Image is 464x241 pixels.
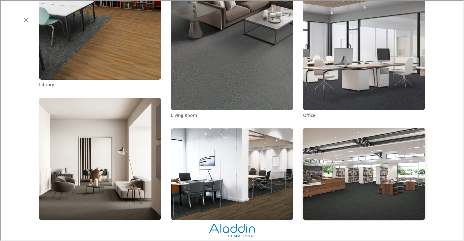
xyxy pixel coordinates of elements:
[207,223,256,236] a: Visit Aladdin Commercial homepage
[20,14,31,25] button: Exit visualizer
[38,97,162,220] img: Living Room
[302,128,424,227] li: Library
[170,111,292,118] h3: Living Room
[302,127,426,220] img: Library
[302,111,424,118] h3: Office
[38,81,160,87] h3: Library
[38,97,160,227] li: Living Room
[170,128,293,220] img: Office
[170,128,292,227] li: Office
